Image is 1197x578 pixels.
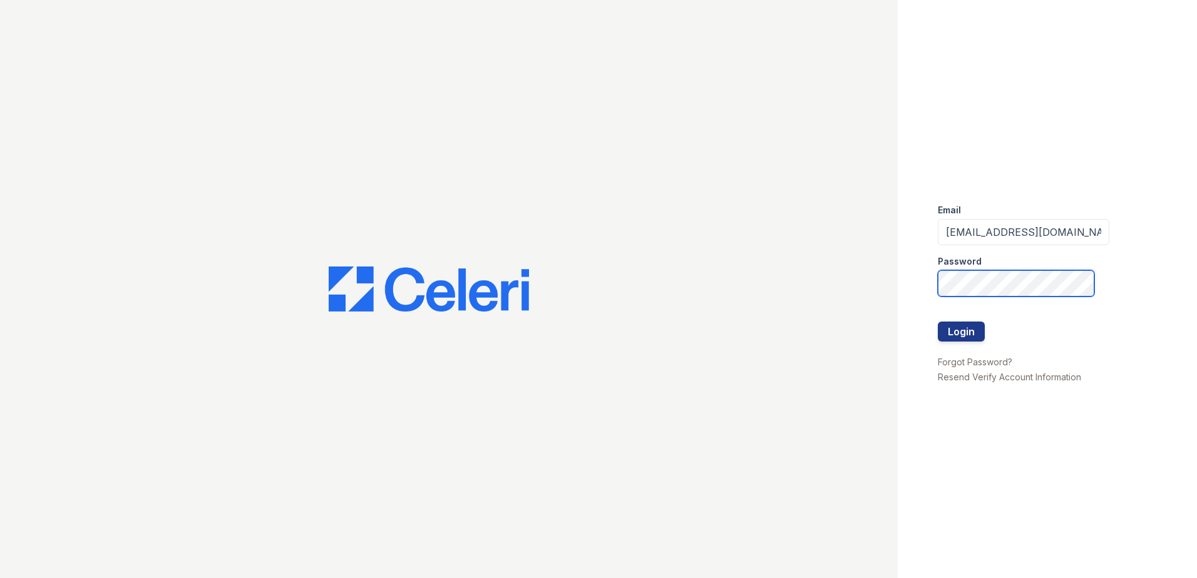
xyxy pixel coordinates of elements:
[938,255,982,268] label: Password
[938,322,985,342] button: Login
[938,204,961,216] label: Email
[938,357,1012,367] a: Forgot Password?
[938,372,1081,382] a: Resend Verify Account Information
[329,266,529,312] img: CE_Logo_Blue-a8612792a0a2168367f1c8372b55b34899dd931a85d93a1a3d3e32e68fde9ad4.png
